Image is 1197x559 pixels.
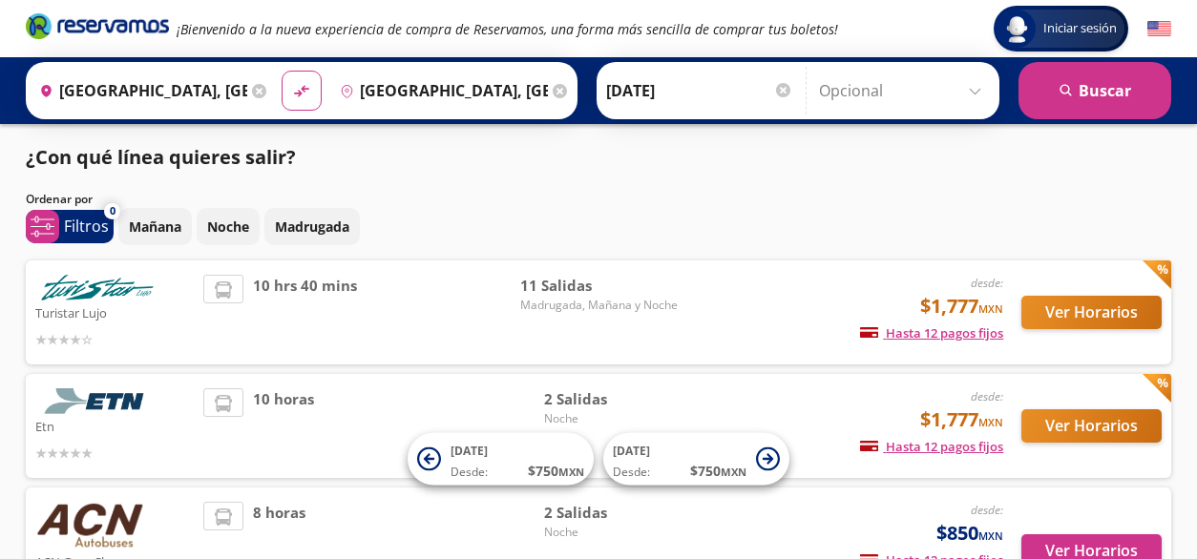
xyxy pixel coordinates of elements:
[606,67,793,114] input: Elegir Fecha
[1147,17,1171,41] button: English
[860,324,1003,342] span: Hasta 12 pagos fijos
[920,405,1003,434] span: $1,777
[275,217,349,237] p: Madrugada
[544,388,678,410] span: 2 Salidas
[451,464,488,481] span: Desde:
[544,524,678,541] span: Noche
[613,464,650,481] span: Desde:
[920,292,1003,321] span: $1,777
[1018,62,1171,119] button: Buscar
[31,67,247,114] input: Buscar Origen
[1021,409,1162,443] button: Ver Horarios
[197,208,260,245] button: Noche
[613,443,650,459] span: [DATE]
[520,297,678,314] span: Madrugada, Mañana y Noche
[26,191,93,208] p: Ordenar por
[408,433,594,486] button: [DATE]Desde:$750MXN
[520,275,678,297] span: 11 Salidas
[971,388,1003,404] em: desde:
[971,502,1003,518] em: desde:
[35,275,159,300] img: Turistar Lujo
[971,275,1003,291] em: desde:
[207,217,249,237] p: Noche
[528,461,584,481] span: $ 750
[35,300,194,323] p: Turistar Lujo
[35,414,194,437] p: Etn
[26,143,296,172] p: ¿Con qué línea quieres salir?
[110,203,115,219] span: 0
[26,210,114,243] button: 0Filtros
[936,519,1003,548] span: $850
[253,388,314,464] span: 10 horas
[35,388,159,414] img: Etn
[558,465,584,479] small: MXN
[1036,19,1124,38] span: Iniciar sesión
[64,215,109,238] p: Filtros
[721,465,746,479] small: MXN
[118,208,192,245] button: Mañana
[690,461,746,481] span: $ 750
[978,301,1003,316] small: MXN
[35,502,144,549] img: ACN Gran Clase
[544,502,678,524] span: 2 Salidas
[177,20,838,38] em: ¡Bienvenido a la nueva experiencia de compra de Reservamos, una forma más sencilla de comprar tus...
[978,528,1003,543] small: MXN
[1021,296,1162,329] button: Ver Horarios
[26,11,169,46] a: Brand Logo
[26,11,169,40] i: Brand Logo
[819,67,990,114] input: Opcional
[129,217,181,237] p: Mañana
[253,275,357,350] span: 10 hrs 40 mins
[978,415,1003,429] small: MXN
[603,433,789,486] button: [DATE]Desde:$750MXN
[860,438,1003,455] span: Hasta 12 pagos fijos
[451,443,488,459] span: [DATE]
[544,410,678,427] span: Noche
[264,208,360,245] button: Madrugada
[332,67,548,114] input: Buscar Destino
